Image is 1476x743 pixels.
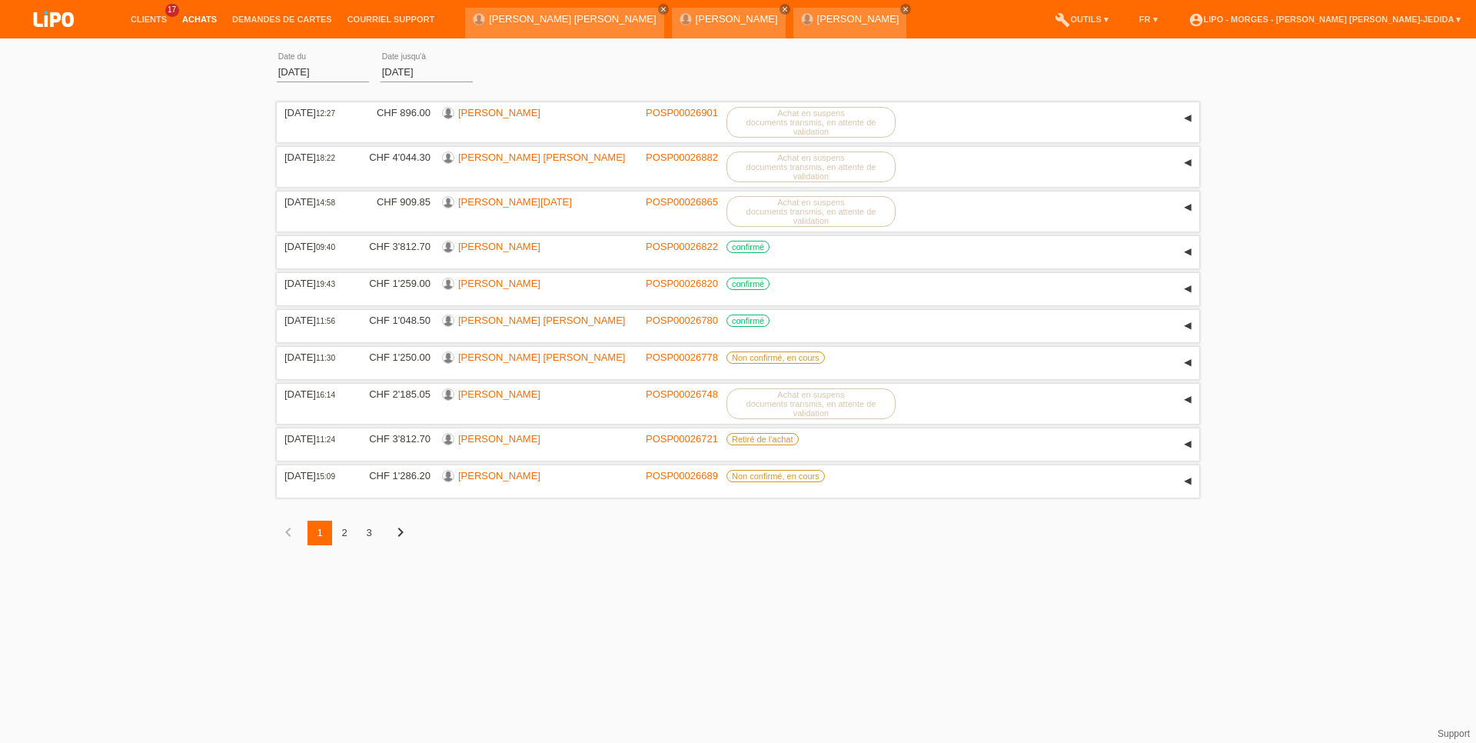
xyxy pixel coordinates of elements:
[458,196,572,208] a: [PERSON_NAME][DATE]
[165,4,179,17] span: 17
[1188,12,1204,28] i: account_circle
[458,241,540,252] a: [PERSON_NAME]
[175,15,224,24] a: Achats
[1176,315,1199,338] div: étendre/coller
[658,4,669,15] a: close
[646,352,718,363] a: POSP00026778
[781,5,789,13] i: close
[284,352,346,363] div: [DATE]
[646,278,718,289] a: POSP00026820
[1181,15,1468,24] a: account_circleLIPO - Morges - [PERSON_NAME] [PERSON_NAME]-Jedida ▾
[316,391,335,399] span: 16:14
[726,315,770,327] label: confirmé
[284,196,346,208] div: [DATE]
[726,388,896,419] label: Achat en suspens documents transmis, en attente de validation
[900,4,911,15] a: close
[646,388,718,400] a: POSP00026748
[316,243,335,252] span: 09:40
[660,5,667,13] i: close
[284,241,346,252] div: [DATE]
[224,15,340,24] a: Demandes de cartes
[357,196,430,208] div: CHF 909.85
[646,315,718,326] a: POSP00026780
[357,107,430,118] div: CHF 896.00
[458,152,625,163] a: [PERSON_NAME] [PERSON_NAME]
[1176,352,1199,375] div: étendre/coller
[646,470,718,481] a: POSP00026689
[357,278,430,289] div: CHF 1'259.00
[726,196,896,227] label: Achat en suspens documents transmis, en attente de validation
[316,154,335,162] span: 18:22
[780,4,790,15] a: close
[726,352,825,364] label: Non confirmé, en cours
[646,152,718,163] a: POSP00026882
[15,32,92,43] a: LIPO pay
[1055,12,1070,28] i: build
[726,107,896,138] label: Achat en suspens documents transmis, en attente de validation
[316,354,335,362] span: 11:30
[1176,107,1199,130] div: étendre/coller
[1176,196,1199,219] div: étendre/coller
[696,13,778,25] a: [PERSON_NAME]
[646,433,718,445] a: POSP00026721
[458,433,540,445] a: [PERSON_NAME]
[357,388,430,400] div: CHF 2'185.05
[646,241,718,252] a: POSP00026822
[284,388,346,400] div: [DATE]
[340,15,442,24] a: Courriel Support
[458,107,540,118] a: [PERSON_NAME]
[902,5,909,13] i: close
[316,198,335,207] span: 14:58
[357,433,430,445] div: CHF 3'812.70
[357,352,430,363] div: CHF 1'250.00
[316,109,335,118] span: 12:27
[357,152,430,163] div: CHF 4'044.30
[357,470,430,481] div: CHF 1'286.20
[316,435,335,444] span: 11:24
[284,152,346,163] div: [DATE]
[458,388,540,400] a: [PERSON_NAME]
[726,278,770,290] label: confirmé
[332,521,357,545] div: 2
[1176,241,1199,264] div: étendre/coller
[458,352,625,363] a: [PERSON_NAME] [PERSON_NAME]
[357,241,430,252] div: CHF 3'812.70
[489,13,656,25] a: [PERSON_NAME] [PERSON_NAME]
[1047,15,1115,24] a: buildOutils ▾
[1438,728,1470,739] a: Support
[316,317,335,325] span: 11:56
[458,470,540,481] a: [PERSON_NAME]
[1176,470,1199,493] div: étendre/coller
[458,315,625,326] a: [PERSON_NAME] [PERSON_NAME]
[357,521,381,545] div: 3
[357,315,430,326] div: CHF 1'048.50
[726,241,770,253] label: confirmé
[284,433,346,445] div: [DATE]
[646,196,718,208] a: POSP00026865
[646,107,718,118] a: POSP00026901
[1176,278,1199,301] div: étendre/coller
[307,521,332,545] div: 1
[316,280,335,288] span: 19:43
[279,523,298,541] i: chevron_left
[391,523,410,541] i: chevron_right
[1132,15,1165,24] a: FR ▾
[817,13,899,25] a: [PERSON_NAME]
[316,472,335,481] span: 15:09
[726,433,799,445] label: Retiré de l‘achat
[458,278,540,289] a: [PERSON_NAME]
[284,278,346,289] div: [DATE]
[726,470,825,482] label: Non confirmé, en cours
[284,107,346,118] div: [DATE]
[123,15,175,24] a: Clients
[1176,152,1199,175] div: étendre/coller
[1176,433,1199,456] div: étendre/coller
[726,152,896,182] label: Achat en suspens documents transmis, en attente de validation
[284,315,346,326] div: [DATE]
[1176,388,1199,411] div: étendre/coller
[284,470,346,481] div: [DATE]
